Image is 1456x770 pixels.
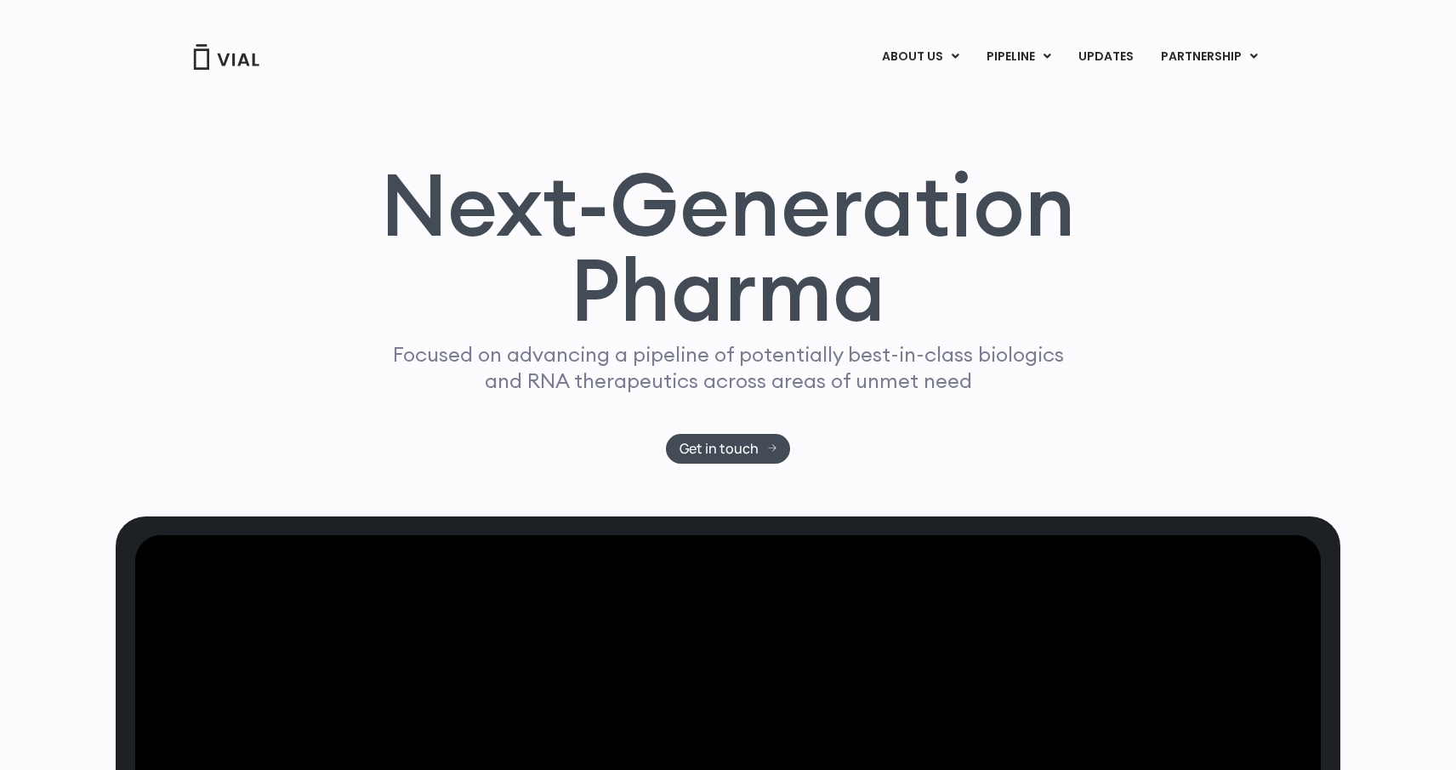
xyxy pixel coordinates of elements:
[973,43,1064,71] a: PIPELINEMenu Toggle
[192,44,260,70] img: Vial Logo
[385,341,1071,394] p: Focused on advancing a pipeline of potentially best-in-class biologics and RNA therapeutics acros...
[1147,43,1271,71] a: PARTNERSHIPMenu Toggle
[666,434,791,464] a: Get in touch
[1065,43,1146,71] a: UPDATES
[868,43,972,71] a: ABOUT USMenu Toggle
[360,162,1096,334] h1: Next-Generation Pharma
[680,442,759,455] span: Get in touch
